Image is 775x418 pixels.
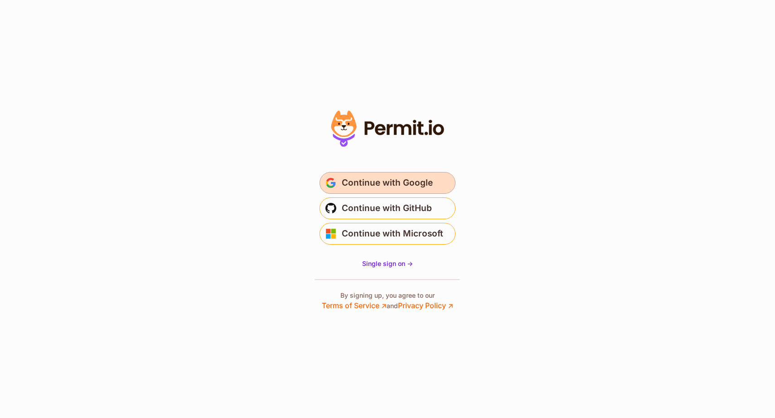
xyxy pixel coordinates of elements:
[322,291,453,311] p: By signing up, you agree to our and
[398,301,453,310] a: Privacy Policy ↗
[342,201,432,216] span: Continue with GitHub
[362,260,413,267] span: Single sign on ->
[320,223,455,245] button: Continue with Microsoft
[362,259,413,268] a: Single sign on ->
[342,176,433,190] span: Continue with Google
[320,197,455,219] button: Continue with GitHub
[320,172,455,194] button: Continue with Google
[322,301,387,310] a: Terms of Service ↗
[342,226,443,241] span: Continue with Microsoft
